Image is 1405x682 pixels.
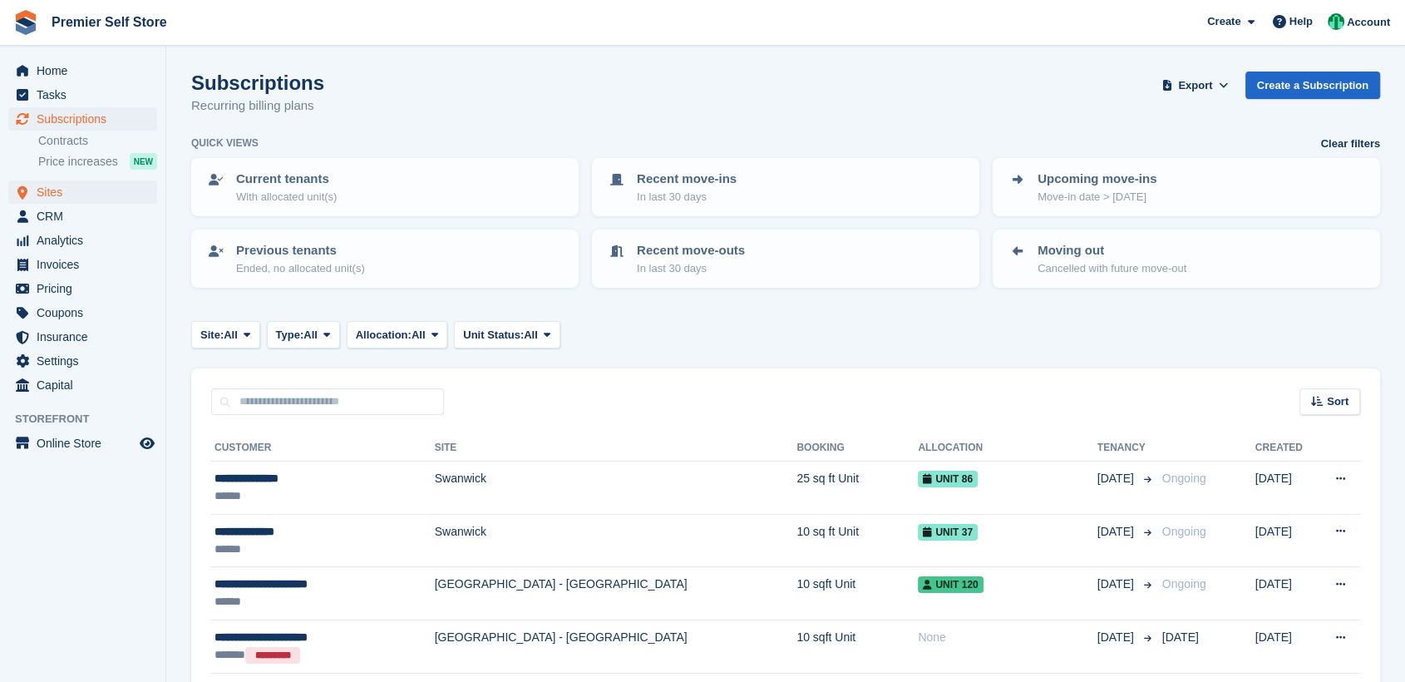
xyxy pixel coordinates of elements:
[224,327,238,343] span: All
[8,301,157,324] a: menu
[1038,170,1156,189] p: Upcoming move-ins
[8,253,157,276] a: menu
[454,321,560,348] button: Unit Status: All
[1289,13,1313,30] span: Help
[594,160,978,215] a: Recent move-ins In last 30 days
[38,154,118,170] span: Price increases
[45,8,174,36] a: Premier Self Store
[1162,577,1206,591] span: Ongoing
[8,205,157,228] a: menu
[236,241,365,260] p: Previous tenants
[200,327,224,343] span: Site:
[1255,514,1316,567] td: [DATE]
[1162,630,1199,644] span: [DATE]
[435,462,797,515] td: Swanwick
[1162,472,1206,485] span: Ongoing
[1178,77,1212,94] span: Export
[1097,576,1137,593] span: [DATE]
[1255,567,1316,620] td: [DATE]
[1328,13,1344,30] img: Peter Pring
[37,107,136,131] span: Subscriptions
[1097,629,1137,646] span: [DATE]
[191,72,324,94] h1: Subscriptions
[637,260,745,277] p: In last 30 days
[1162,525,1206,538] span: Ongoing
[236,170,337,189] p: Current tenants
[130,153,157,170] div: NEW
[37,277,136,300] span: Pricing
[594,231,978,286] a: Recent move-outs In last 30 days
[191,321,260,348] button: Site: All
[918,524,978,541] span: Unit 37
[1038,260,1186,277] p: Cancelled with future move-out
[524,327,538,343] span: All
[8,83,157,106] a: menu
[38,152,157,170] a: Price increases NEW
[796,514,918,567] td: 10 sq ft Unit
[137,433,157,453] a: Preview store
[412,327,426,343] span: All
[191,96,324,116] p: Recurring billing plans
[463,327,524,343] span: Unit Status:
[211,435,435,462] th: Customer
[8,180,157,204] a: menu
[236,189,337,205] p: With allocated unit(s)
[8,325,157,348] a: menu
[193,160,577,215] a: Current tenants With allocated unit(s)
[38,133,157,149] a: Contracts
[8,432,157,455] a: menu
[37,432,136,455] span: Online Store
[1255,435,1316,462] th: Created
[796,462,918,515] td: 25 sq ft Unit
[435,620,797,673] td: [GEOGRAPHIC_DATA] - [GEOGRAPHIC_DATA]
[637,170,737,189] p: Recent move-ins
[8,277,157,300] a: menu
[1038,241,1186,260] p: Moving out
[918,629,1097,646] div: None
[8,107,157,131] a: menu
[267,321,340,348] button: Type: All
[356,327,412,343] span: Allocation:
[1327,393,1348,410] span: Sort
[1207,13,1240,30] span: Create
[796,567,918,620] td: 10 sqft Unit
[193,231,577,286] a: Previous tenants Ended, no allocated unit(s)
[1255,462,1316,515] td: [DATE]
[994,160,1378,215] a: Upcoming move-ins Move-in date > [DATE]
[1320,136,1380,152] a: Clear filters
[796,620,918,673] td: 10 sqft Unit
[994,231,1378,286] a: Moving out Cancelled with future move-out
[347,321,448,348] button: Allocation: All
[918,435,1097,462] th: Allocation
[37,229,136,252] span: Analytics
[637,241,745,260] p: Recent move-outs
[37,205,136,228] span: CRM
[276,327,304,343] span: Type:
[8,59,157,82] a: menu
[37,301,136,324] span: Coupons
[1097,435,1156,462] th: Tenancy
[37,373,136,397] span: Capital
[8,229,157,252] a: menu
[8,349,157,373] a: menu
[1245,72,1380,99] a: Create a Subscription
[1347,14,1390,31] span: Account
[1097,523,1137,541] span: [DATE]
[37,83,136,106] span: Tasks
[1038,189,1156,205] p: Move-in date > [DATE]
[37,253,136,276] span: Invoices
[8,373,157,397] a: menu
[13,10,38,35] img: stora-icon-8386f47178a22dfd0bd8f6a31ec36ba5ce8667c1dd55bd0f319d3a0aa187defe.svg
[1255,620,1316,673] td: [DATE]
[435,435,797,462] th: Site
[236,260,365,277] p: Ended, no allocated unit(s)
[435,567,797,620] td: [GEOGRAPHIC_DATA] - [GEOGRAPHIC_DATA]
[37,349,136,373] span: Settings
[1159,72,1232,99] button: Export
[15,411,165,427] span: Storefront
[637,189,737,205] p: In last 30 days
[918,471,978,487] span: Unit 86
[37,325,136,348] span: Insurance
[191,136,259,151] h6: Quick views
[435,514,797,567] td: Swanwick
